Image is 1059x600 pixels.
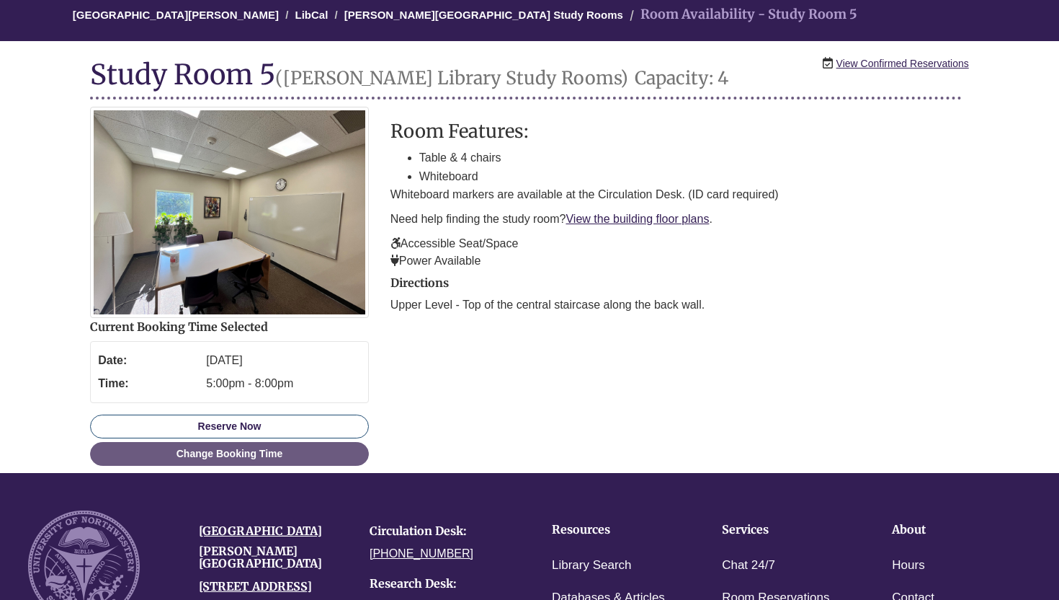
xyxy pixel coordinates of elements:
a: View Confirmed Reservations [836,56,969,71]
a: [GEOGRAPHIC_DATA] [199,524,322,538]
h4: About [892,524,1017,537]
dd: 5:00pm - 8:00pm [206,372,361,395]
li: Whiteboard [419,167,969,186]
img: Study Room 5 [90,107,369,317]
a: View the building floor plans [566,213,709,225]
small: ([PERSON_NAME] Library Study Rooms) [275,66,628,89]
p: Upper Level - Top of the central staircase along the back wall. [390,296,969,314]
a: [GEOGRAPHIC_DATA][PERSON_NAME] [73,9,279,21]
a: LibCal [295,9,329,21]
h3: Room Features: [390,121,969,141]
dd: [DATE] [206,349,361,372]
h4: Resources [552,524,677,537]
h2: Directions [390,277,969,290]
h1: Study Room 5 [90,59,962,100]
a: Hours [892,555,924,576]
dt: Time: [98,372,199,395]
p: Whiteboard markers are available at the Circulation Desk. (ID card required) [390,186,969,203]
a: Chat 24/7 [722,555,775,576]
h4: Services [722,524,847,537]
h4: [PERSON_NAME][GEOGRAPHIC_DATA] [199,545,348,570]
a: Library Search [552,555,632,576]
p: Accessible Seat/Space Power Available [390,235,969,270]
p: Need help finding the study room? . [390,211,969,228]
button: Reserve Now [90,415,369,438]
dt: Date: [98,349,199,372]
li: Room Availability - Study Room 5 [626,4,857,25]
h2: Current Booking Time Selected [90,321,369,334]
small: Capacity: 4 [635,66,728,89]
a: [PERSON_NAME][GEOGRAPHIC_DATA] Study Rooms [344,9,623,21]
a: [PHONE_NUMBER] [370,547,473,560]
a: Change Booking Time [90,442,369,466]
h4: Research Desk: [370,578,519,591]
h4: Circulation Desk: [370,525,519,538]
li: Table & 4 chairs [419,149,969,167]
div: description [390,121,969,269]
div: directions [390,277,969,314]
